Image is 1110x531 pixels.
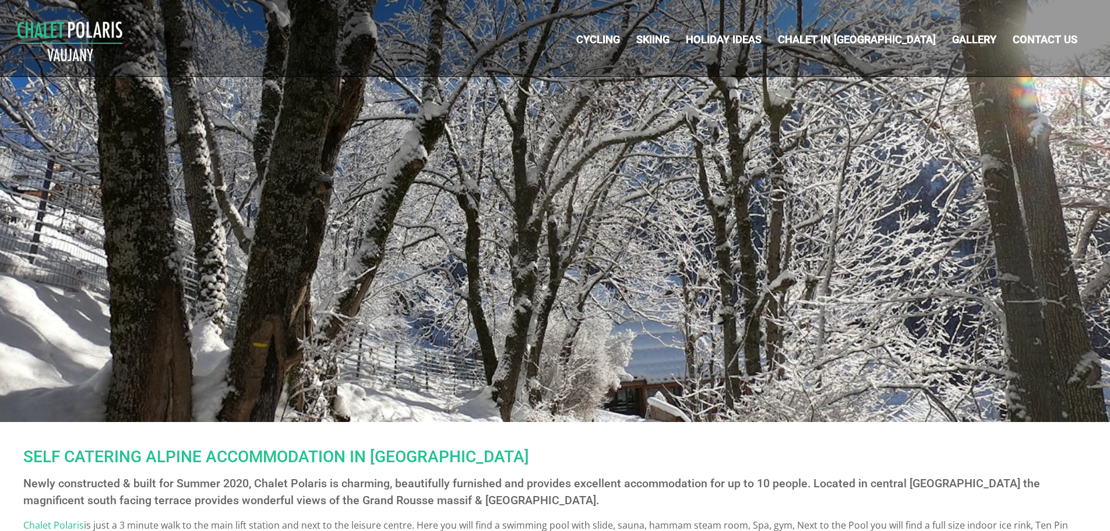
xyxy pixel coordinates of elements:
[23,475,1073,509] h2: Newly constructed & built for Summer 2020, Chalet Polaris is charming, beautifully furnished and ...
[576,33,620,45] a: Cycling
[16,15,124,65] img: Chalet Polaris
[636,33,669,45] a: Skiing
[686,33,762,45] a: Holiday Ideas
[778,33,936,45] a: Chalet in [GEOGRAPHIC_DATA]
[1013,33,1077,45] a: Contact Us
[952,33,996,45] a: Gallery
[23,447,1073,466] h1: SELF CATERING ALPINE ACCOMMODATION IN [GEOGRAPHIC_DATA]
